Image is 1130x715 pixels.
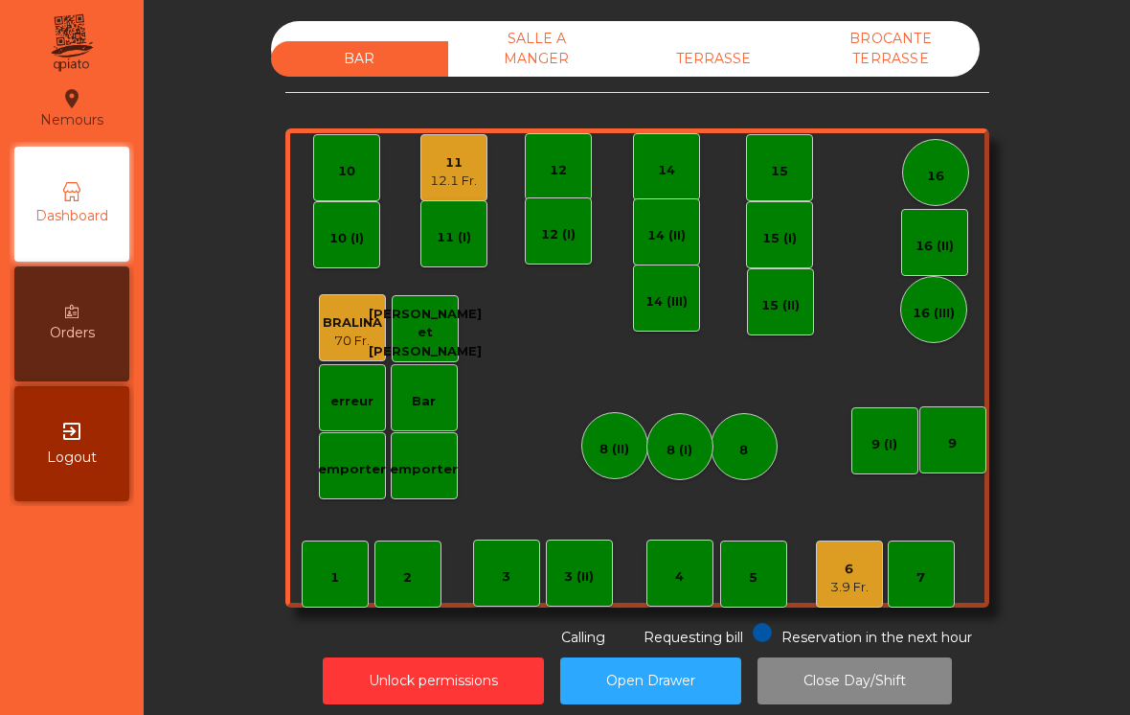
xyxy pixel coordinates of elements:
[323,657,544,704] button: Unlock permissions
[564,567,594,587] div: 3 (II)
[430,172,477,191] div: 12.1 Fr.
[913,304,955,323] div: 16 (III)
[48,10,95,77] img: qpiato
[761,296,800,315] div: 15 (II)
[771,162,788,181] div: 15
[403,568,412,588] div: 2
[599,440,629,459] div: 8 (II)
[369,305,482,361] div: [PERSON_NAME] et [PERSON_NAME]
[550,161,567,180] div: 12
[323,332,382,351] div: 70 Fr.
[330,568,339,588] div: 1
[60,87,83,110] i: location_on
[749,568,757,588] div: 5
[781,629,972,646] span: Reservation in the next hour
[35,206,108,226] span: Dashboard
[430,153,477,173] div: 11
[323,313,382,333] div: BRALINA
[830,560,869,579] div: 6
[927,167,944,186] div: 16
[271,41,448,77] div: BAR
[502,567,510,587] div: 3
[412,392,436,411] div: Bar
[667,441,692,460] div: 8 (I)
[47,448,97,468] span: Logout
[757,657,952,704] button: Close Day/Shift
[60,420,83,443] i: exit_to_app
[40,84,103,132] div: Nemours
[645,292,688,311] div: 14 (III)
[830,578,869,597] div: 3.9 Fr.
[338,162,355,181] div: 10
[871,435,897,454] div: 9 (I)
[448,21,625,77] div: SALLE A MANGER
[762,229,797,248] div: 15 (I)
[318,460,386,479] div: emporter
[644,629,743,646] span: Requesting bill
[675,567,684,587] div: 4
[658,161,675,180] div: 14
[330,392,373,411] div: erreur
[948,434,957,453] div: 9
[915,237,954,256] div: 16 (II)
[390,460,458,479] div: emporter
[541,225,576,244] div: 12 (I)
[560,657,741,704] button: Open Drawer
[329,229,364,248] div: 10 (I)
[50,323,95,343] span: Orders
[916,568,925,588] div: 7
[739,441,748,460] div: 8
[647,226,686,245] div: 14 (II)
[625,41,802,77] div: TERRASSE
[802,21,980,77] div: BROCANTE TERRASSE
[561,629,605,646] span: Calling
[437,228,471,247] div: 11 (I)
